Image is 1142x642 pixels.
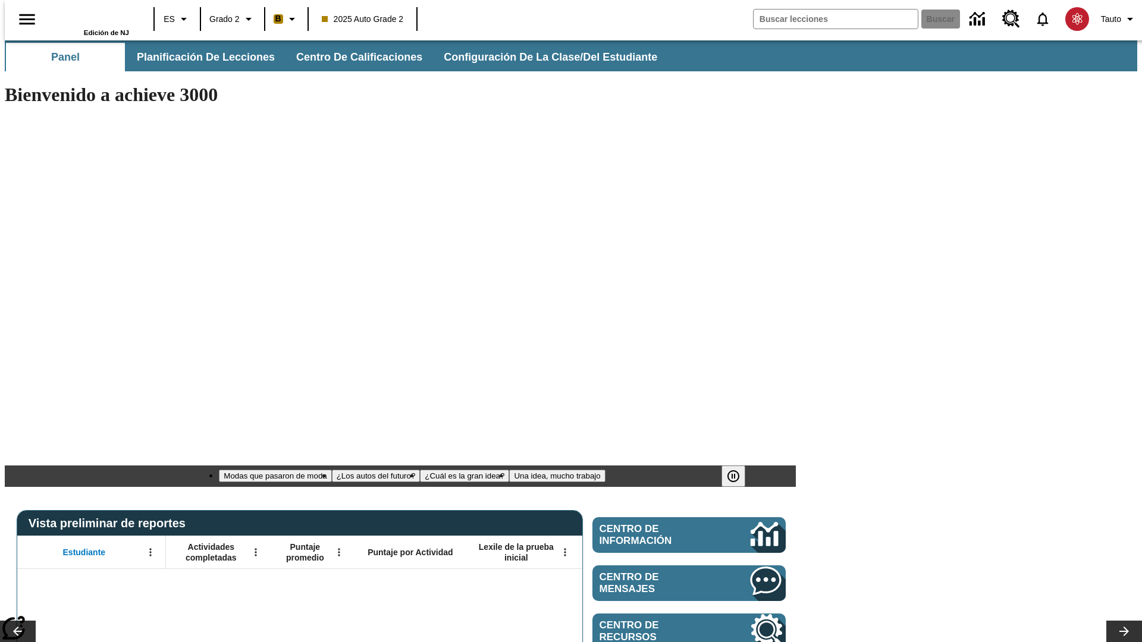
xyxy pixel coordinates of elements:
[219,470,331,482] button: Diapositiva 1 Modas que pasaron de moda
[592,517,786,553] a: Centro de información
[5,40,1137,71] div: Subbarra de navegación
[509,470,605,482] button: Diapositiva 4 Una idea, mucho trabajo
[1101,13,1121,26] span: Tauto
[1065,7,1089,31] img: avatar image
[52,4,129,36] div: Portada
[142,543,159,561] button: Abrir menú
[1027,4,1058,34] a: Notificaciones
[127,43,284,71] button: Planificación de lecciones
[164,13,175,26] span: ES
[84,29,129,36] span: Edición de NJ
[205,8,261,30] button: Grado: Grado 2, Elige un grado
[269,8,304,30] button: Boost El color de la clase es anaranjado claro. Cambiar el color de la clase.
[434,43,667,71] button: Configuración de la clase/del estudiante
[1058,4,1096,34] button: Escoja un nuevo avatar
[52,5,129,29] a: Portada
[330,543,348,561] button: Abrir menú
[995,3,1027,35] a: Centro de recursos, Se abrirá en una pestaña nueva.
[5,43,668,71] div: Subbarra de navegación
[600,523,711,547] span: Centro de información
[721,465,757,487] div: Pausar
[158,8,196,30] button: Lenguaje: ES, Selecciona un idioma
[444,51,657,64] span: Configuración de la clase/del estudiante
[754,10,918,29] input: Buscar campo
[277,542,334,563] span: Puntaje promedio
[1106,621,1142,642] button: Carrusel de lecciones, seguir
[962,3,995,36] a: Centro de información
[556,543,574,561] button: Abrir menú
[420,470,509,482] button: Diapositiva 3 ¿Cuál es la gran idea?
[172,542,250,563] span: Actividades completadas
[322,13,404,26] span: 2025 Auto Grade 2
[287,43,432,71] button: Centro de calificaciones
[247,543,265,561] button: Abrir menú
[275,11,281,26] span: B
[6,43,125,71] button: Panel
[137,51,275,64] span: Planificación de lecciones
[29,517,192,530] span: Vista preliminar de reportes
[5,84,796,106] h1: Bienvenido a achieve 3000
[209,13,240,26] span: Grado 2
[721,465,745,487] button: Pausar
[332,470,421,482] button: Diapositiva 2 ¿Los autos del futuro?
[296,51,422,64] span: Centro de calificaciones
[51,51,80,64] span: Panel
[473,542,560,563] span: Lexile de la prueba inicial
[600,571,715,595] span: Centro de mensajes
[63,547,106,558] span: Estudiante
[10,2,45,37] button: Abrir el menú lateral
[592,565,786,601] a: Centro de mensajes
[368,547,453,558] span: Puntaje por Actividad
[1096,8,1142,30] button: Perfil/Configuración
